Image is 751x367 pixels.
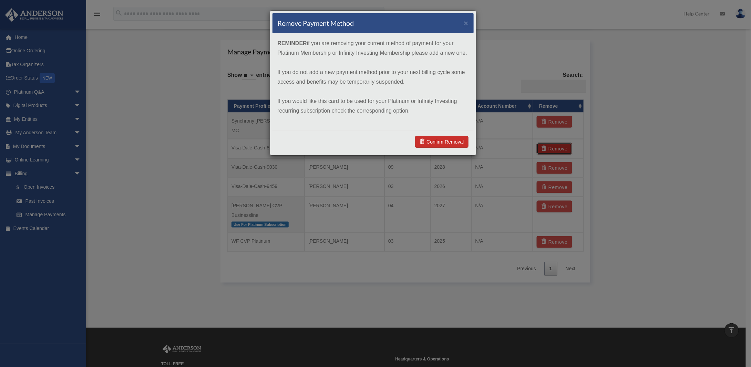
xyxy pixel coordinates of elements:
[272,33,474,130] div: if you are removing your current method of payment for your Platinum Membership or Infinity Inves...
[415,136,468,148] a: Confirm Removal
[278,18,354,28] h4: Remove Payment Method
[464,19,469,27] button: ×
[278,96,469,116] p: If you would like this card to be used for your Platinum or Infinity Investing recurring subscrip...
[278,67,469,87] p: If you do not add a new payment method prior to your next billing cycle some access and benefits ...
[278,40,307,46] strong: REMINDER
